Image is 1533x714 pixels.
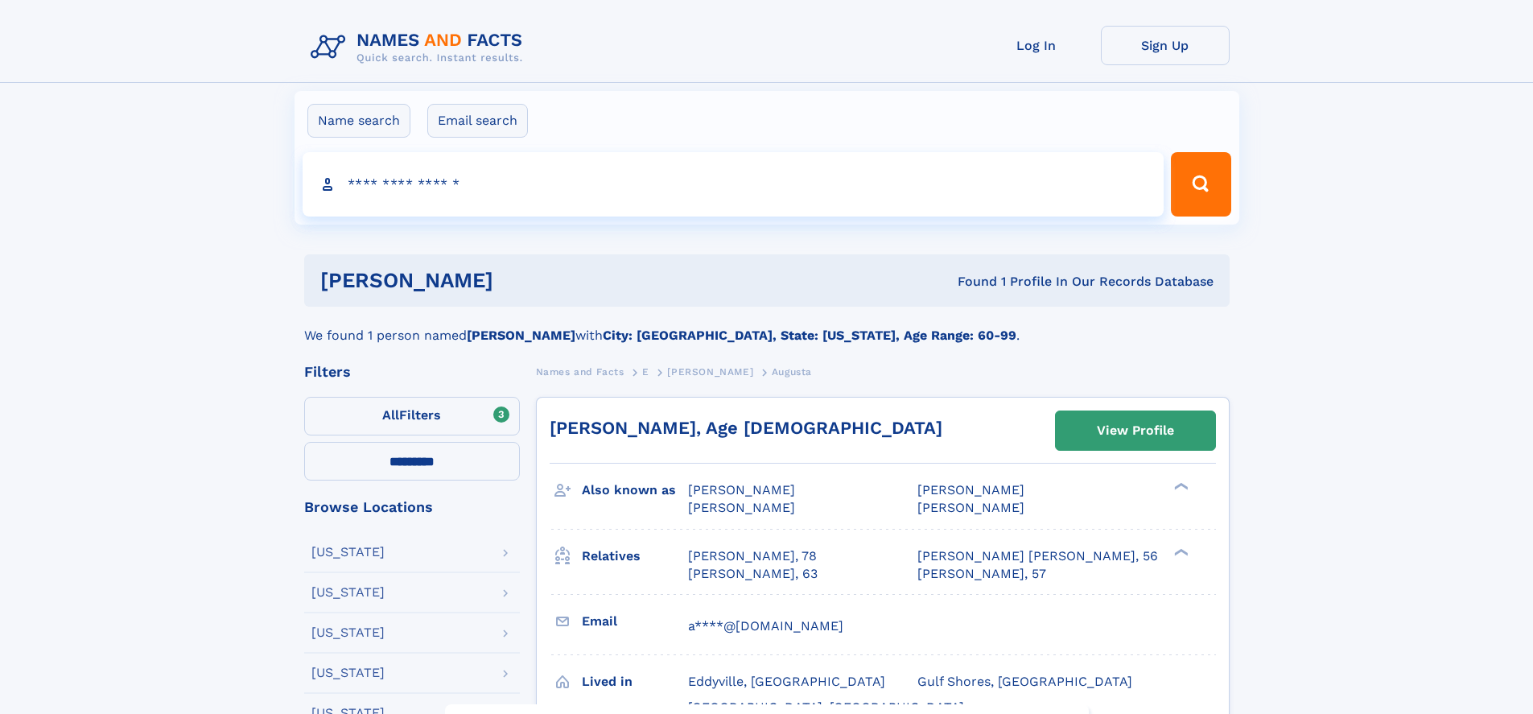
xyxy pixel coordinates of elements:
[642,366,649,378] span: E
[1170,547,1189,557] div: ❯
[688,547,817,565] a: [PERSON_NAME], 78
[917,674,1132,689] span: Gulf Shores, [GEOGRAPHIC_DATA]
[772,366,812,378] span: Augusta
[582,668,688,695] h3: Lived in
[603,328,1016,343] b: City: [GEOGRAPHIC_DATA], State: [US_STATE], Age Range: 60-99
[467,328,575,343] b: [PERSON_NAME]
[972,26,1101,65] a: Log In
[688,565,818,583] a: [PERSON_NAME], 63
[311,626,385,639] div: [US_STATE]
[311,546,385,559] div: [US_STATE]
[917,565,1046,583] a: [PERSON_NAME], 57
[667,361,753,382] a: [PERSON_NAME]
[1097,412,1174,449] div: View Profile
[550,418,942,438] a: [PERSON_NAME], Age [DEMOGRAPHIC_DATA]
[311,586,385,599] div: [US_STATE]
[917,547,1158,565] a: [PERSON_NAME] [PERSON_NAME], 56
[1170,481,1189,492] div: ❯
[1101,26,1230,65] a: Sign Up
[304,365,520,379] div: Filters
[582,477,688,504] h3: Also known as
[1056,411,1215,450] a: View Profile
[320,270,726,291] h1: [PERSON_NAME]
[427,104,528,138] label: Email search
[1171,152,1230,217] button: Search Button
[304,26,536,69] img: Logo Names and Facts
[582,608,688,635] h3: Email
[688,674,885,689] span: Eddyville, [GEOGRAPHIC_DATA]
[536,361,624,382] a: Names and Facts
[642,361,649,382] a: E
[304,397,520,435] label: Filters
[917,500,1024,515] span: [PERSON_NAME]
[917,482,1024,497] span: [PERSON_NAME]
[688,500,795,515] span: [PERSON_NAME]
[725,273,1214,291] div: Found 1 Profile In Our Records Database
[304,307,1230,345] div: We found 1 person named with .
[688,482,795,497] span: [PERSON_NAME]
[382,407,399,423] span: All
[307,104,410,138] label: Name search
[667,366,753,378] span: [PERSON_NAME]
[304,500,520,514] div: Browse Locations
[311,667,385,679] div: [US_STATE]
[582,543,688,570] h3: Relatives
[303,152,1164,217] input: search input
